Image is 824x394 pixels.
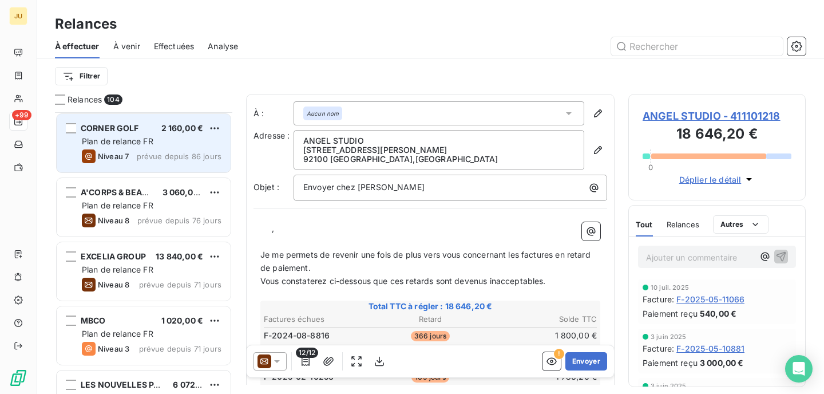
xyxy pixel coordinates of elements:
button: Envoyer [565,352,607,371]
span: 3 060,00 € [163,187,207,197]
span: Objet : [253,182,279,192]
em: Aucun nom [307,109,339,117]
span: , [272,223,274,233]
span: F-2024-10-9254 [264,344,329,355]
span: Facture : [643,293,674,305]
span: LES NOUVELLES PAILLES SAS [81,380,200,389]
span: Envoyer chez [PERSON_NAME] [303,182,425,192]
span: Facture : [643,342,674,354]
span: MBCO [81,316,106,325]
span: 366 jours [411,331,450,341]
td: 1 800,00 € [487,329,597,342]
span: Niveau 7 [98,152,129,161]
div: Open Intercom Messenger [785,355,813,383]
th: Factures échues [263,313,374,325]
span: Niveau 8 [98,216,129,225]
span: 10 juil. 2025 [651,284,689,291]
span: F-2025-05-10881 [676,342,744,354]
span: Plan de relance FR [82,265,153,274]
h3: Relances [55,14,117,34]
span: 104 [104,94,122,105]
span: Déplier le détail [679,174,742,186]
p: [STREET_ADDRESS][PERSON_NAME] [303,145,575,155]
span: Vous constaterez ci-dessous que ces retards sont devenus inacceptables. [260,276,546,286]
span: 0 [648,163,653,172]
td: 1 920,00 € [487,343,597,356]
span: F-2025-05-11066 [676,293,744,305]
span: À effectuer [55,41,100,52]
label: À : [253,108,294,119]
span: Relances [68,94,102,105]
span: 6 072,00 € [173,380,216,389]
span: 12/12 [296,348,318,358]
th: Retard [375,313,485,325]
p: ANGEL STUDIO [303,136,575,145]
span: 13 840,00 € [156,251,203,261]
span: 2 160,00 € [161,123,204,133]
span: Plan de relance FR [82,200,153,210]
span: +99 [12,110,31,120]
span: Paiement reçu [643,308,698,320]
span: EXCELIA GROUP [81,251,146,261]
span: Total TTC à régler : 18 646,20 € [262,301,599,312]
span: prévue depuis 71 jours [139,280,221,289]
span: F-2024-08-8816 [264,330,330,341]
span: 3 juin 2025 [651,333,687,340]
span: prévue depuis 71 jours [139,344,221,353]
img: Logo LeanPay [9,369,27,387]
span: 3 000,00 € [700,357,744,369]
span: 1 020,00 € [161,316,204,325]
span: Niveau 8 [98,280,129,289]
span: Effectuées [154,41,195,52]
span: Plan de relance FR [82,329,153,338]
input: Rechercher [611,37,783,56]
span: Adresse : [253,131,290,140]
span: Plan de relance FR [82,136,153,146]
span: prévue depuis 86 jours [137,152,221,161]
span: ANGEL STUDIO - 411101218 [643,108,791,124]
span: Je me permets de revenir une fois de plus vers vous concernant les factures en retard de paiement. [260,250,593,273]
span: CORNER GOLF [81,123,139,133]
span: Analyse [208,41,238,52]
div: JU [9,7,27,25]
span: Tout [636,220,653,229]
div: grid [55,112,232,394]
span: Niveau 3 [98,344,129,353]
span: Paiement reçu [643,357,698,369]
button: Filtrer [55,67,108,85]
h3: 18 646,20 € [643,124,791,147]
p: 92100 [GEOGRAPHIC_DATA] , [GEOGRAPHIC_DATA] [303,155,575,164]
span: A'CORPS & BEAUTE [81,187,158,197]
button: Déplier le détail [676,173,759,186]
button: Autres [713,215,768,234]
span: 540,00 € [700,308,736,320]
span: Relances [667,220,699,229]
span: 3 juin 2025 [651,383,687,389]
span: À venir [113,41,140,52]
span: prévue depuis 76 jours [137,216,221,225]
th: Solde TTC [487,313,597,325]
